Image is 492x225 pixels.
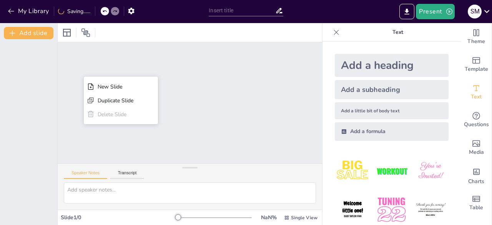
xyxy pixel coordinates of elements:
div: New Slide [98,83,133,90]
button: Transcript [110,170,145,179]
button: Add slide [4,27,53,39]
img: 1.jpeg [335,153,371,189]
span: Theme [467,37,485,46]
span: Table [469,203,483,212]
div: Slide 1 / 0 [61,214,178,221]
span: Questions [464,120,489,129]
span: Media [469,148,484,157]
div: Add a little bit of body text [335,102,449,119]
button: Present [416,4,454,19]
div: Add charts and graphs [461,162,492,189]
input: Insert title [209,5,275,16]
button: Speaker Notes [64,170,107,179]
div: NaN % [259,214,278,221]
div: Saving...... [58,8,90,15]
button: My Library [6,5,52,17]
div: S M [468,5,482,18]
div: Add text boxes [461,78,492,106]
div: Change the overall theme [461,23,492,51]
div: Delete Slide [98,111,133,118]
img: 2.jpeg [374,153,409,189]
div: Add a formula [335,122,449,141]
div: Duplicate Slide [98,97,133,104]
button: S M [468,4,482,19]
span: Charts [468,177,484,186]
img: 3.jpeg [413,153,449,189]
div: Add ready made slides [461,51,492,78]
button: Export to PowerPoint [399,4,414,19]
div: Layout [61,27,73,39]
span: Template [465,65,488,73]
div: Add a table [461,189,492,217]
div: Add a heading [335,54,449,77]
p: Text [342,23,453,42]
span: Text [471,93,482,101]
div: Add images, graphics, shapes or video [461,134,492,162]
span: Position [81,28,90,37]
div: Get real-time input from your audience [461,106,492,134]
div: Add a subheading [335,80,449,99]
span: Single View [291,215,317,221]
